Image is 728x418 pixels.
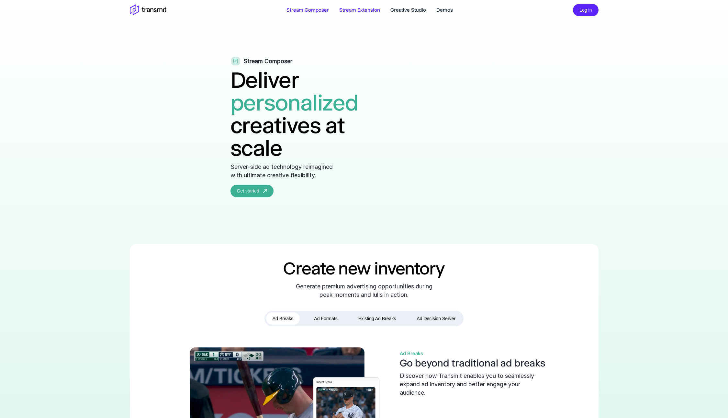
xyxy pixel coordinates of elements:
[400,350,545,357] div: Ad Breaks
[230,163,345,180] p: Server-side ad technology reimagined with ultimate creative flexibility.
[243,57,292,65] p: Stream Composer
[352,312,403,325] button: Existing Ad Breaks
[400,372,545,397] div: Discover how Transmit enables you to seamlessly expand ad inventory and better engage your audience.
[400,357,545,369] h3: Go beyond traditional ad breaks
[573,6,598,13] a: Log in
[573,4,598,17] button: Log in
[308,312,344,325] button: Ad Formats
[230,89,359,116] span: personalized
[283,257,445,280] h2: Create new inventory
[286,6,329,14] a: Stream Composer
[390,6,426,14] a: Creative Studio
[410,312,462,325] button: Ad Decision Server
[230,69,385,159] h1: Deliver creatives at scale
[436,6,453,14] a: Demos
[230,185,274,197] a: Get started
[266,312,300,325] button: Ad Breaks
[291,282,437,299] div: Generate premium advertising opportunities during peak moments and lulls in action.
[339,6,380,14] a: Stream Extension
